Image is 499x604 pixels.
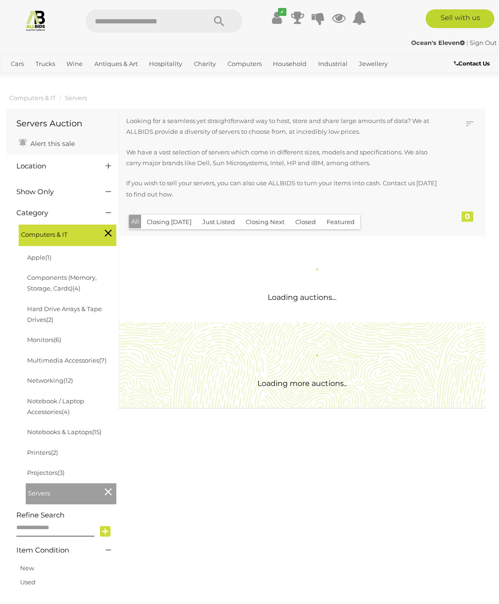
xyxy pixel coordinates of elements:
button: Just Listed [197,215,241,229]
a: Trucks [32,56,59,72]
p: If you wish to sell your servers, you can also use ALLBIDS to turn your items into cash. Contact ... [126,178,442,200]
span: (2) [51,449,58,456]
span: Computers & IT [21,227,91,240]
span: Alert this sale [28,139,75,148]
a: Hard Drive Arrays & Tape Drives(2) [27,305,102,323]
strong: Ocean's Eleven [411,39,465,46]
button: Search [196,9,242,33]
a: Sell with us [426,9,494,28]
span: (4) [72,284,80,292]
button: Featured [321,215,360,229]
h4: Item Condition [16,546,92,554]
a: Charity [190,56,220,72]
h1: Servers Auction [16,119,109,129]
h4: Category [16,209,92,217]
a: Notebook / Laptop Accessories(4) [27,397,84,415]
div: 0 [462,211,473,222]
a: Household [269,56,310,72]
p: We have a vast selection of servers which come in different sizes, models and specifications. We ... [126,147,442,169]
button: All [129,215,142,228]
span: (6) [54,336,61,343]
a: Computers [224,56,265,72]
a: Projectors(3) [27,469,64,476]
span: (2) [46,316,53,323]
a: Ocean's Eleven [411,39,466,46]
a: [GEOGRAPHIC_DATA] [67,72,141,87]
b: Contact Us [454,60,490,67]
a: Notebooks & Laptops(15) [27,428,101,436]
img: Allbids.com.au [25,9,47,31]
a: Wine [63,56,86,72]
a: Computers & IT [9,94,56,102]
span: Loading more auctions.. [257,379,347,388]
span: | [466,39,468,46]
a: Apple(1) [27,254,51,261]
span: (7) [99,357,107,364]
a: New [20,564,34,572]
a: Cars [7,56,28,72]
h4: Refine Search [16,511,116,519]
a: Sports [36,72,63,87]
button: Closing [DATE] [141,215,197,229]
button: Closed [290,215,321,229]
a: Networking(12) [27,377,73,384]
p: Looking for a seamless yet straightforward way to host, store and share large amounts of data? We... [126,116,442,138]
button: Closing Next [240,215,290,229]
h4: Show Only [16,188,92,196]
a: Industrial [314,56,351,72]
h4: Location [16,162,92,170]
span: Servers [28,486,98,499]
a: Contact Us [454,58,492,69]
a: Alert this sale [16,136,77,150]
a: Sign Out [470,39,497,46]
i: ✔ [278,8,286,16]
span: (12) [64,377,73,384]
a: Office [7,72,32,87]
a: Monitors(6) [27,336,61,343]
a: Antiques & Art [91,56,142,72]
a: Used [20,578,36,586]
span: Loading auctions... [268,293,336,302]
span: (3) [57,469,64,476]
a: Jewellery [355,56,392,72]
a: ✔ [270,9,284,26]
a: Printers(2) [27,449,58,456]
a: Servers [65,94,87,102]
span: (4) [62,408,70,415]
a: Components (Memory, Storage, Cards)(4) [27,274,97,292]
a: Multimedia Accessories(7) [27,357,107,364]
span: (15) [92,428,101,436]
a: Hospitality [145,56,186,72]
span: (1) [45,254,51,261]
